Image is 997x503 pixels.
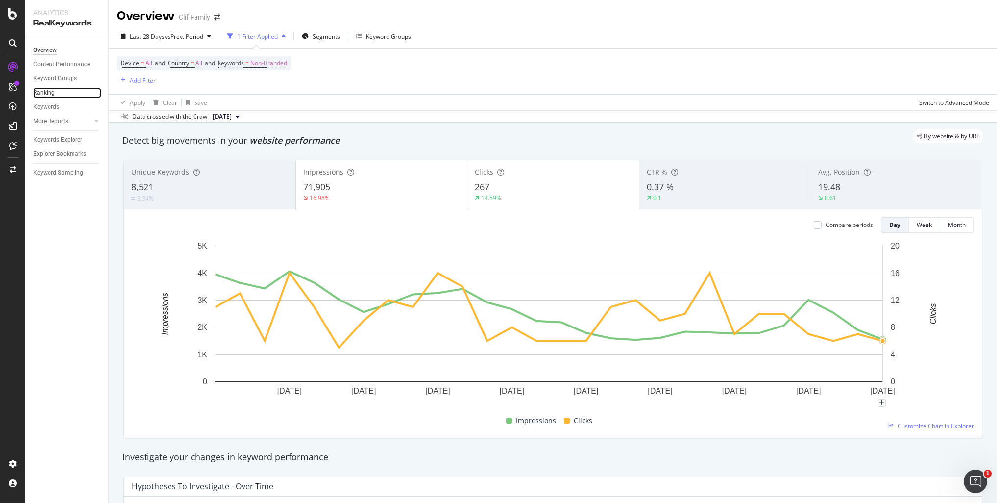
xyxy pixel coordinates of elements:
[195,56,202,70] span: All
[168,59,189,67] span: Country
[940,217,974,233] button: Month
[131,167,189,176] span: Unique Keywords
[913,129,983,143] div: legacy label
[33,102,59,112] div: Keywords
[194,99,207,107] div: Save
[137,194,154,202] div: 3.94%
[117,8,175,25] div: Overview
[131,181,153,193] span: 8,521
[163,99,177,107] div: Clear
[277,387,302,395] text: [DATE]
[303,181,330,193] span: 71,905
[825,194,836,202] div: 8.61
[182,95,207,110] button: Save
[33,135,101,145] a: Keywords Explorer
[122,451,983,464] div: Investigate your changes in keyword performance
[796,387,821,395] text: [DATE]
[130,99,145,107] div: Apply
[33,88,55,98] div: Ranking
[878,399,886,407] div: plus
[964,470,987,493] iframe: Intercom live chat
[130,32,165,41] span: Last 28 Days
[647,181,674,193] span: 0.37 %
[121,59,139,67] span: Device
[197,296,207,304] text: 3K
[647,167,667,176] span: CTR %
[205,59,215,67] span: and
[179,12,210,22] div: Clif Family
[516,415,556,427] span: Impressions
[117,95,145,110] button: Apply
[33,168,83,178] div: Keyword Sampling
[891,323,895,331] text: 8
[132,481,273,491] div: Hypotheses to Investigate - Over Time
[475,181,489,193] span: 267
[984,470,992,478] span: 1
[818,181,840,193] span: 19.48
[250,56,287,70] span: Non-Branded
[366,32,411,41] div: Keyword Groups
[33,8,100,18] div: Analytics
[161,293,169,335] text: Impressions
[131,197,135,200] img: Equal
[915,95,989,110] button: Switch to Advanced Mode
[132,112,209,121] div: Data crossed with the Crawl
[425,387,450,395] text: [DATE]
[924,133,979,139] span: By website & by URL
[33,45,101,55] a: Overview
[149,95,177,110] button: Clear
[223,28,290,44] button: 1 Filter Applied
[648,387,672,395] text: [DATE]
[870,387,895,395] text: [DATE]
[929,303,937,325] text: Clicks
[313,32,340,41] span: Segments
[33,149,86,159] div: Explorer Bookmarks
[948,221,966,229] div: Month
[117,28,215,44] button: Last 28 DaysvsPrev. Period
[33,149,101,159] a: Explorer Bookmarks
[33,59,101,70] a: Content Performance
[245,59,249,67] span: =
[197,269,207,277] text: 4K
[891,296,900,304] text: 12
[909,217,940,233] button: Week
[574,387,598,395] text: [DATE]
[888,422,974,430] a: Customize Chart in Explorer
[197,242,207,250] text: 5K
[132,241,967,411] svg: A chart.
[33,102,101,112] a: Keywords
[891,351,895,359] text: 4
[213,112,232,121] span: 2025 Sep. 14th
[818,167,860,176] span: Avg. Position
[146,56,152,70] span: All
[352,28,415,44] button: Keyword Groups
[237,32,278,41] div: 1 Filter Applied
[574,415,592,427] span: Clicks
[197,351,207,359] text: 1K
[919,99,989,107] div: Switch to Advanced Mode
[218,59,244,67] span: Keywords
[33,116,68,126] div: More Reports
[351,387,376,395] text: [DATE]
[889,221,900,229] div: Day
[891,242,900,250] text: 20
[298,28,344,44] button: Segments
[917,221,932,229] div: Week
[117,75,156,86] button: Add Filter
[33,18,100,29] div: RealKeywords
[33,59,90,70] div: Content Performance
[141,59,144,67] span: =
[891,269,900,277] text: 16
[33,116,92,126] a: More Reports
[898,422,974,430] span: Customize Chart in Explorer
[155,59,165,67] span: and
[826,221,873,229] div: Compare periods
[33,74,77,84] div: Keyword Groups
[197,323,207,331] text: 2K
[653,194,661,202] div: 0.1
[33,88,101,98] a: Ranking
[191,59,194,67] span: =
[475,167,493,176] span: Clicks
[303,167,343,176] span: Impressions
